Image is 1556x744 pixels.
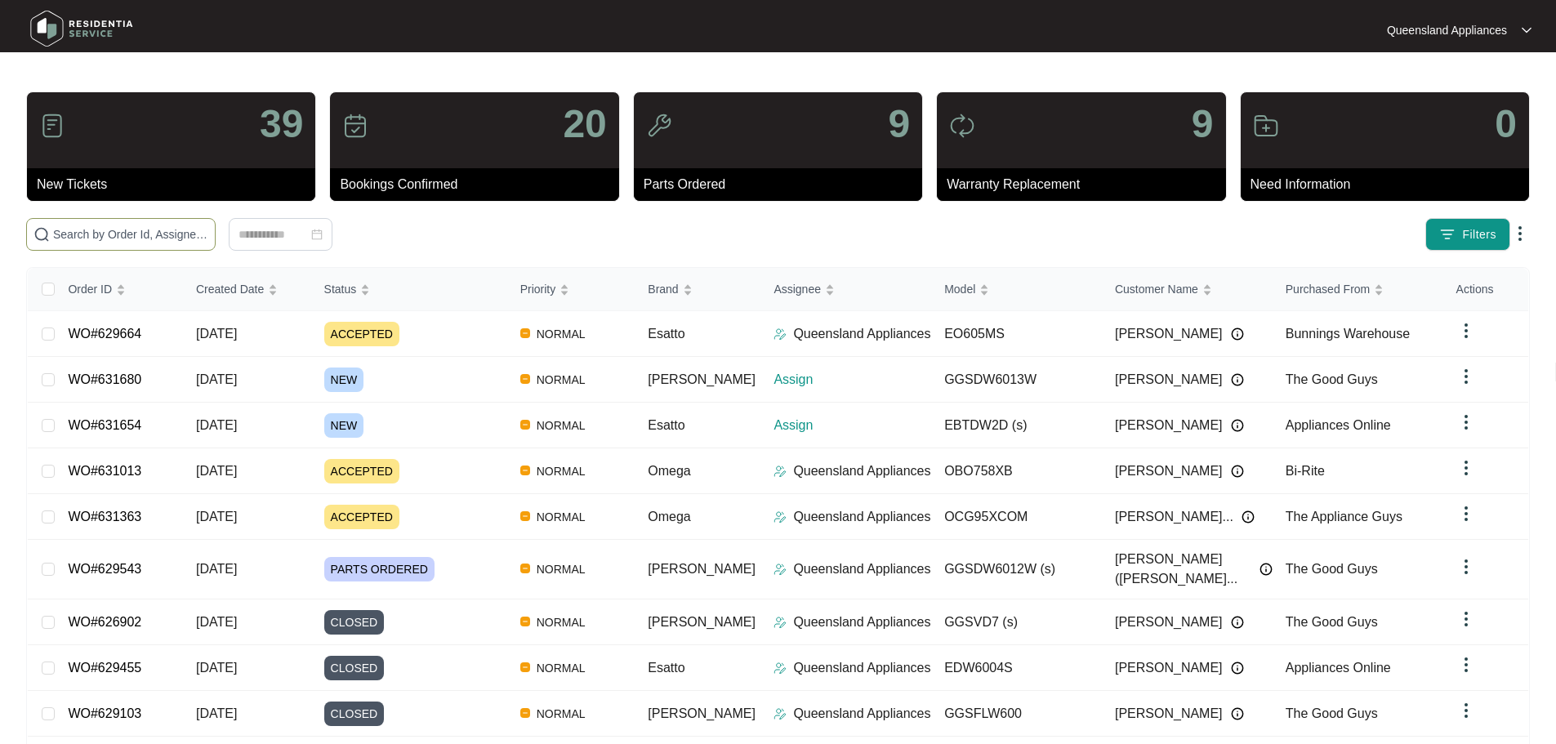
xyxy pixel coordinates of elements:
[648,562,756,576] span: [PERSON_NAME]
[324,459,399,483] span: ACCEPTED
[793,704,930,724] p: Queensland Appliances
[793,658,930,678] p: Queensland Appliances
[648,706,756,720] span: [PERSON_NAME]
[37,175,315,194] p: New Tickets
[530,324,592,344] span: NORMAL
[520,564,530,573] img: Vercel Logo
[520,617,530,626] img: Vercel Logo
[931,268,1102,311] th: Model
[196,327,237,341] span: [DATE]
[931,599,1102,645] td: GGSVD7 (s)
[1231,707,1244,720] img: Info icon
[1115,613,1223,632] span: [PERSON_NAME]
[68,661,141,675] a: WO#629455
[793,324,930,344] p: Queensland Appliances
[1231,373,1244,386] img: Info icon
[530,370,592,390] span: NORMAL
[774,327,787,341] img: Assigner Icon
[931,691,1102,737] td: GGSFLW600
[1456,504,1476,523] img: dropdown arrow
[68,562,141,576] a: WO#629543
[196,706,237,720] span: [DATE]
[324,557,435,581] span: PARTS ORDERED
[1115,550,1251,589] span: [PERSON_NAME] ([PERSON_NAME]...
[68,418,141,432] a: WO#631654
[646,113,672,139] img: icon
[530,416,592,435] span: NORMAL
[1115,416,1223,435] span: [PERSON_NAME]
[342,113,368,139] img: icon
[340,175,618,194] p: Bookings Confirmed
[196,510,237,523] span: [DATE]
[774,370,931,390] p: Assign
[1231,616,1244,629] img: Info icon
[25,4,139,53] img: residentia service logo
[324,322,399,346] span: ACCEPTED
[324,505,399,529] span: ACCEPTED
[1115,370,1223,390] span: [PERSON_NAME]
[774,416,931,435] p: Assign
[196,418,237,432] span: [DATE]
[949,113,975,139] img: icon
[507,268,635,311] th: Priority
[183,268,311,311] th: Created Date
[1387,22,1507,38] p: Queensland Appliances
[1192,105,1214,144] p: 9
[793,461,930,481] p: Queensland Appliances
[774,465,787,478] img: Assigner Icon
[1456,557,1476,577] img: dropdown arrow
[774,510,787,523] img: Assigner Icon
[1456,321,1476,341] img: dropdown arrow
[648,280,678,298] span: Brand
[648,661,684,675] span: Esatto
[648,418,684,432] span: Esatto
[1286,327,1410,341] span: Bunnings Warehouse
[774,563,787,576] img: Assigner Icon
[1260,563,1273,576] img: Info icon
[644,175,922,194] p: Parts Ordered
[311,268,507,311] th: Status
[1115,324,1223,344] span: [PERSON_NAME]
[196,464,237,478] span: [DATE]
[260,105,303,144] p: 39
[1456,412,1476,432] img: dropdown arrow
[530,658,592,678] span: NORMAL
[324,702,385,726] span: CLOSED
[1286,280,1370,298] span: Purchased From
[1443,268,1528,311] th: Actions
[55,268,183,311] th: Order ID
[648,327,684,341] span: Esatto
[1286,510,1402,523] span: The Appliance Guys
[1231,465,1244,478] img: Info icon
[68,372,141,386] a: WO#631680
[1115,280,1198,298] span: Customer Name
[53,225,208,243] input: Search by Order Id, Assignee Name, Customer Name, Brand and Model
[1115,507,1233,527] span: [PERSON_NAME]...
[530,507,592,527] span: NORMAL
[68,706,141,720] a: WO#629103
[635,268,760,311] th: Brand
[520,511,530,521] img: Vercel Logo
[1510,224,1530,243] img: dropdown arrow
[1456,367,1476,386] img: dropdown arrow
[39,113,65,139] img: icon
[68,615,141,629] a: WO#626902
[648,615,756,629] span: [PERSON_NAME]
[324,413,364,438] span: NEW
[931,448,1102,494] td: OBO758XB
[1251,175,1529,194] p: Need Information
[1456,609,1476,629] img: dropdown arrow
[520,708,530,718] img: Vercel Logo
[1115,704,1223,724] span: [PERSON_NAME]
[1286,418,1391,432] span: Appliances Online
[324,280,357,298] span: Status
[196,615,237,629] span: [DATE]
[1462,226,1496,243] span: Filters
[1253,113,1279,139] img: icon
[1242,510,1255,523] img: Info icon
[196,372,237,386] span: [DATE]
[520,420,530,430] img: Vercel Logo
[774,662,787,675] img: Assigner Icon
[947,175,1225,194] p: Warranty Replacement
[68,464,141,478] a: WO#631013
